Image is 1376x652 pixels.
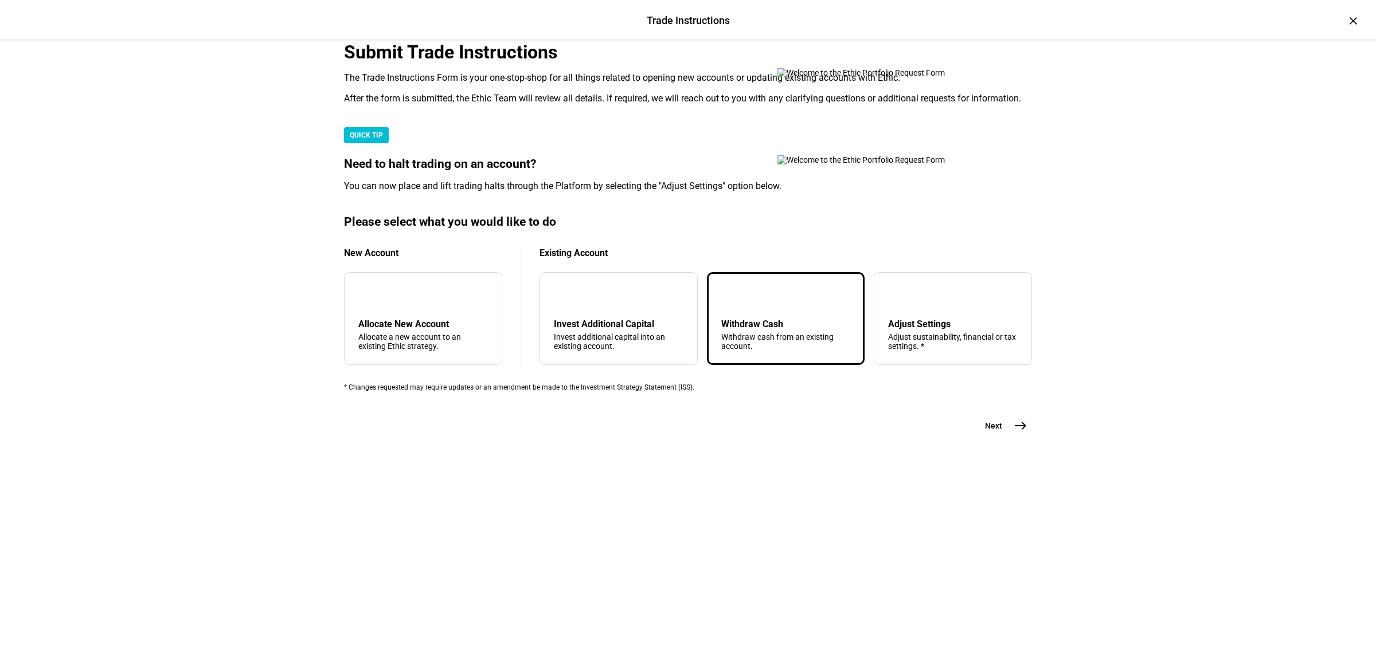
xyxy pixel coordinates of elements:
[344,180,1032,192] div: You can now place and lift trading halts through the Platform by selecting the "Adjust Settings" ...
[358,332,488,351] div: Allocate a new account to an existing Ethic strategy.
[777,68,984,77] img: Welcome to the Ethic Portfolio Request Form
[344,215,1032,229] div: Please select what you would like to do
[888,319,1018,329] div: Adjust Settings
[344,41,1032,63] div: Submit Trade Instructions
[888,332,1018,351] div: Adjust sustainability, financial or tax settings. *
[1344,11,1362,30] div: ×
[344,248,502,258] div: New Account
[971,414,1032,437] button: Next
[361,289,374,303] mat-icon: add
[721,319,851,329] div: Withdraw Cash
[888,286,906,305] mat-icon: tune
[721,332,851,351] div: Withdraw cash from an existing account.
[985,420,1002,431] span: Next
[344,127,389,143] div: QUICK TIP
[554,319,683,329] div: Invest Additional Capital
[344,157,1032,171] div: Need to halt trading on an account?
[344,383,1032,391] div: * Changes requested may require updates or an amendment be made to the Investment Strategy Statem...
[647,13,730,28] div: Trade Instructions
[554,332,683,351] div: Invest additional capital into an existing account.
[1014,419,1027,433] mat-icon: east
[540,248,1032,258] div: Existing Account
[777,155,984,164] img: Welcome to the Ethic Portfolio Request Form
[358,319,488,329] div: Allocate New Account
[344,72,1032,84] div: The Trade Instructions Form is your one-stop-shop for all things related to opening new accounts ...
[344,93,1032,104] div: After the form is submitted, the Ethic Team will review all details. If required, we will reach o...
[556,289,570,303] mat-icon: arrow_downward
[724,289,737,303] mat-icon: arrow_upward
